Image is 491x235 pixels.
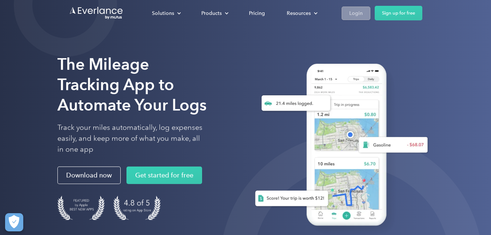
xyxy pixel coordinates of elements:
div: Solutions [152,9,174,18]
a: Go to homepage [69,6,124,20]
div: Pricing [249,9,265,18]
button: Cookies Settings [5,213,23,231]
a: Download now [57,167,121,184]
div: Login [349,9,363,18]
img: 4.9 out of 5 stars on the app store [113,196,161,220]
a: Sign up for free [375,6,422,20]
strong: The Mileage Tracking App to Automate Your Logs [57,55,207,115]
a: Login [342,7,370,20]
div: Products [194,7,234,20]
img: Badge for Featured by Apple Best New Apps [57,196,105,220]
div: Solutions [145,7,187,20]
a: Pricing [242,7,272,20]
a: Get started for free [126,167,202,184]
div: Resources [279,7,323,20]
p: Track your miles automatically, log expenses easily, and keep more of what you make, all in one app [57,122,203,155]
div: Products [201,9,222,18]
div: Resources [287,9,311,18]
